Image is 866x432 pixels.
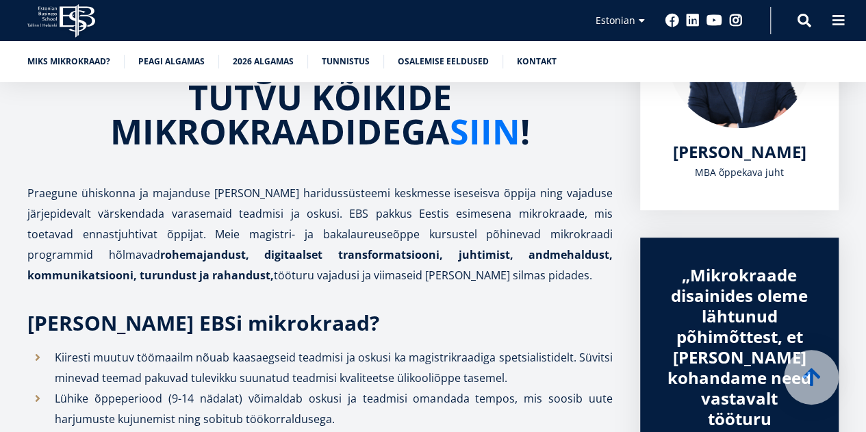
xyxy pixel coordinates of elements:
a: 2026 algamas [233,55,294,68]
a: Linkedin [686,14,700,27]
a: Youtube [706,14,722,27]
span: [PERSON_NAME] [673,140,806,163]
a: Tunnistus [322,55,370,68]
strong: [PERSON_NAME] EBSi mikrokraad? [27,309,379,337]
a: Kontakt [517,55,557,68]
div: MBA õppekava juht [667,162,811,183]
a: [PERSON_NAME] [673,142,806,162]
a: Osalemise eeldused [398,55,489,68]
strong: kommunikatsiooni, turundust ja rahandust, [27,268,274,283]
a: Instagram [729,14,743,27]
a: Facebook [665,14,679,27]
a: Miks mikrokraad? [27,55,110,68]
a: Peagi algamas [138,55,205,68]
p: Praegune ühiskonna ja majanduse [PERSON_NAME] haridussüsteemi keskmesse iseseisva õppija ning vaj... [27,183,613,285]
li: Lühike õppeperiood (9-14 nädalat) võimaldab oskusi ja teadmisi omandada tempos, mis soosib uute h... [27,388,613,429]
p: Kiiresti muutuv töömaailm nõuab kaasaegseid teadmisi ja oskusi ka magistrikraadiga spetsialistide... [55,347,613,388]
a: SIIN [450,114,520,149]
strong: rohemajandust, digitaalset transformatsiooni, juhtimist, andmehaldust, [160,247,613,262]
